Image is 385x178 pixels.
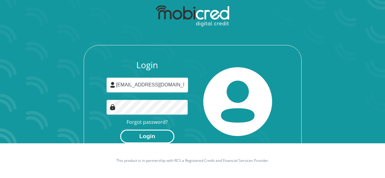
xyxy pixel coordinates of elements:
[120,130,174,143] button: Login
[156,5,229,27] img: mobicred logo
[24,158,362,163] p: This product is in partnership with RCS a Registered Credit and Financial Services Provider.
[110,82,116,88] img: user-icon image
[107,60,188,70] h3: Login
[107,78,188,92] input: Username
[110,104,116,110] img: Image
[127,119,168,125] a: Forgot password?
